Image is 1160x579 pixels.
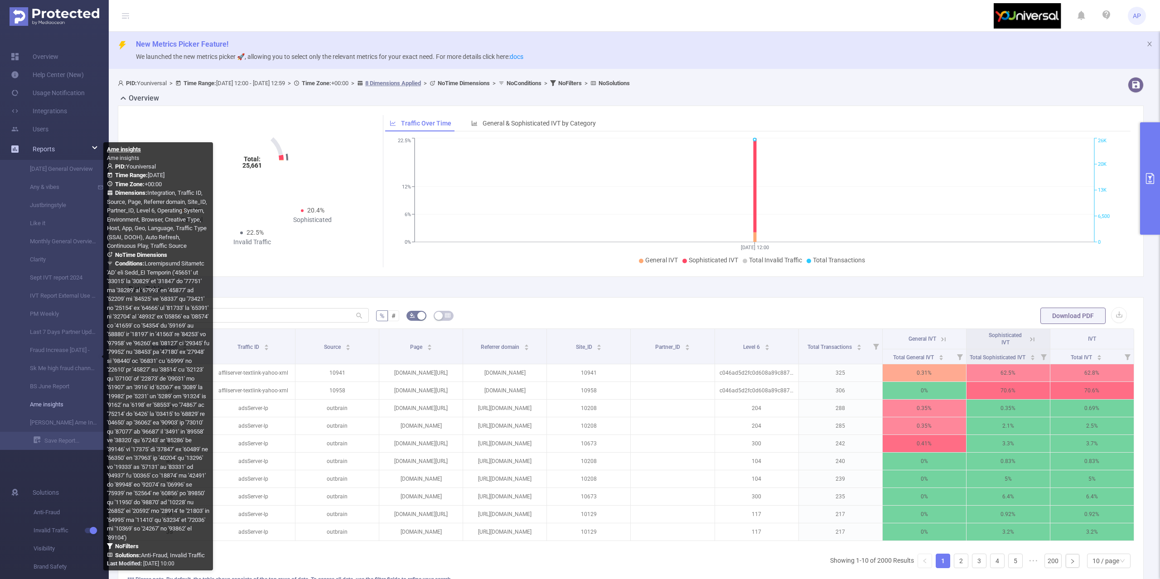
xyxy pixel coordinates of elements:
[857,343,862,346] i: icon: caret-up
[115,172,148,179] b: Time Range:
[524,347,529,349] i: icon: caret-down
[740,245,768,251] tspan: [DATE] 12:00
[33,483,59,502] span: Solutions
[1120,558,1125,565] i: icon: down
[1030,357,1035,359] i: icon: caret-down
[345,343,350,346] i: icon: caret-up
[405,212,411,217] tspan: 6%
[967,400,1050,417] p: 0.35%
[126,80,137,87] b: PID:
[547,435,630,452] p: 10673
[547,488,630,505] p: 10673
[989,332,1022,346] span: Sophisticated IVT
[115,552,205,559] span: Anti-Fraud, Invalid Traffic
[107,163,209,559] span: Youniversal [DATE] +00:00
[212,488,295,505] p: adsServer-lp
[715,453,798,470] p: 104
[463,364,546,381] p: [DOMAIN_NAME]
[1050,488,1134,505] p: 6.4%
[1030,353,1035,356] i: icon: caret-up
[115,251,167,258] b: No Time Dimensions
[715,523,798,540] p: 117
[107,560,174,567] span: [DATE] 10:00
[136,40,228,48] span: New Metrics Picker Feature!
[295,400,379,417] p: outbrain
[857,347,862,349] i: icon: caret-down
[481,344,521,350] span: Referrer domain
[765,343,770,346] i: icon: caret-up
[34,540,109,558] span: Visibility
[401,120,451,127] span: Traffic Over Time
[524,343,529,348] div: Sort
[547,364,630,381] p: 10941
[18,323,98,341] a: Last 7 Days Partner Update
[799,453,882,470] p: 240
[421,80,430,87] span: >
[107,560,142,567] b: Last Modified:
[18,305,98,323] a: PM Weekly
[936,554,950,568] li: 1
[715,470,798,487] p: 104
[34,558,109,576] span: Brand Safety
[1009,554,1022,568] a: 5
[118,80,126,86] i: icon: user
[115,181,145,188] b: Time Zone:
[379,364,463,381] p: [DOMAIN_NAME][URL]
[410,313,415,318] i: icon: bg-colors
[167,80,175,87] span: >
[107,189,207,249] span: Integration, Traffic ID, Source, Page, Referrer domain, Site_ID, Partner_ID, Level 6, Operating S...
[870,329,882,364] i: Filter menu
[1097,357,1102,359] i: icon: caret-down
[967,470,1050,487] p: 5%
[547,400,630,417] p: 10208
[909,336,936,342] span: General IVT
[295,453,379,470] p: outbrain
[295,417,379,434] p: outbrain
[295,364,379,381] p: 10941
[883,382,966,399] p: 0%
[1050,523,1134,540] p: 3.2%
[972,554,986,568] a: 3
[715,400,798,417] p: 204
[34,521,109,540] span: Invalid Traffic
[1037,349,1050,364] i: Filter menu
[856,343,862,348] div: Sort
[967,417,1050,434] p: 2.1%
[264,343,269,348] div: Sort
[799,435,882,452] p: 242
[379,417,463,434] p: [DOMAIN_NAME]
[402,184,411,190] tspan: 12%
[115,163,126,170] b: PID:
[380,312,384,319] span: %
[883,400,966,417] p: 0.35%
[34,503,109,521] span: Anti-Fraud
[1098,188,1107,193] tspan: 13K
[1098,213,1110,219] tspan: 6,500
[954,554,968,568] a: 2
[11,48,58,66] a: Overview
[689,256,738,264] span: Sophisticated IVT
[918,554,932,568] li: Previous Page
[184,80,216,87] b: Time Range:
[107,260,209,541] span: Loremipsumd Sitametc 'AD' eli Sedd_EI Temporin ('45651' ut '33015' la '30829' et '31847' do '7775...
[252,215,373,225] div: Sophisticated
[471,120,478,126] i: icon: bar-chart
[1050,435,1134,452] p: 3.7%
[237,344,261,350] span: Traffic ID
[212,453,295,470] p: adsServer-lp
[939,357,944,359] i: icon: caret-down
[1050,364,1134,381] p: 62.8%
[18,414,98,432] a: [PERSON_NAME] Ame Insights
[1121,349,1134,364] i: Filter menu
[379,435,463,452] p: [DOMAIN_NAME][URL]
[295,488,379,505] p: outbrain
[244,155,261,163] tspan: Total:
[405,239,411,245] tspan: 0%
[524,343,529,346] i: icon: caret-up
[463,506,546,523] p: [URL][DOMAIN_NAME]
[427,347,432,349] i: icon: caret-down
[295,382,379,399] p: 10958
[410,344,424,350] span: Page
[348,80,357,87] span: >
